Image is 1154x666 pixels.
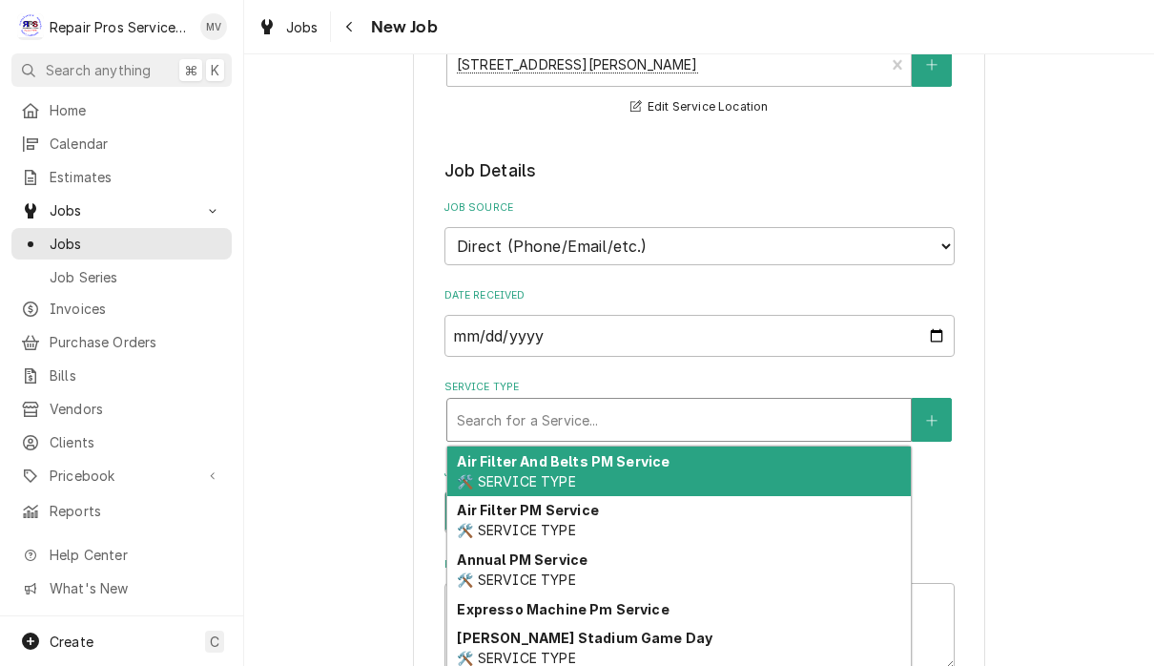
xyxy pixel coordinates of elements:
[11,261,232,293] a: Job Series
[912,43,952,87] button: Create New Location
[11,161,232,193] a: Estimates
[50,332,222,352] span: Purchase Orders
[457,630,712,646] strong: [PERSON_NAME] Stadium Game Day
[211,60,219,80] span: K
[912,398,952,442] button: Create New Service
[457,601,669,617] strong: Expresso Machine Pm Service
[50,545,220,565] span: Help Center
[50,200,194,220] span: Jobs
[444,380,955,442] div: Service Type
[50,134,222,154] span: Calendar
[50,634,93,650] span: Create
[50,432,222,452] span: Clients
[11,460,232,491] a: Go to Pricebook
[11,128,232,159] a: Calendar
[444,200,955,264] div: Job Source
[628,95,772,119] button: Edit Service Location
[365,14,438,40] span: New Job
[444,288,955,356] div: Date Received
[11,228,232,260] a: Jobs
[50,578,220,598] span: What's New
[11,53,232,87] button: Search anything⌘K
[11,195,232,226] a: Go to Jobs
[11,539,232,571] a: Go to Help Center
[11,94,232,126] a: Home
[444,466,955,533] div: Job Type
[50,501,222,521] span: Reports
[50,17,190,37] div: Repair Pros Services Inc
[17,13,44,40] div: R
[11,427,232,458] a: Clients
[457,522,575,538] span: 🛠️ SERVICE TYPE
[50,100,222,120] span: Home
[11,326,232,358] a: Purchase Orders
[286,17,319,37] span: Jobs
[926,58,938,72] svg: Create New Location
[457,572,575,588] span: 🛠️ SERVICE TYPE
[50,365,222,385] span: Bills
[457,473,575,489] span: 🛠️ SERVICE TYPE
[444,288,955,303] label: Date Received
[11,572,232,604] a: Go to What's New
[50,267,222,287] span: Job Series
[50,234,222,254] span: Jobs
[926,414,938,427] svg: Create New Service
[17,13,44,40] div: Repair Pros Services Inc's Avatar
[250,11,326,43] a: Jobs
[11,293,232,324] a: Invoices
[210,632,219,652] span: C
[50,466,194,486] span: Pricebook
[457,650,575,666] span: 🛠️ SERVICE TYPE
[50,399,222,419] span: Vendors
[457,552,587,568] strong: Annual PM Service
[444,315,955,357] input: yyyy-mm-dd
[184,60,197,80] span: ⌘
[46,60,151,80] span: Search anything
[50,167,222,187] span: Estimates
[457,502,598,518] strong: Air Filter PM Service
[11,495,232,527] a: Reports
[444,380,955,395] label: Service Type
[444,24,955,118] div: Service Location
[444,158,955,183] legend: Job Details
[457,453,670,469] strong: Air Filter And Belts PM Service
[444,200,955,216] label: Job Source
[11,360,232,391] a: Bills
[335,11,365,42] button: Navigate back
[444,557,955,572] label: Reason For Call
[50,299,222,319] span: Invoices
[200,13,227,40] div: Mindy Volker's Avatar
[11,393,232,425] a: Vendors
[444,466,955,481] label: Job Type
[200,13,227,40] div: MV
